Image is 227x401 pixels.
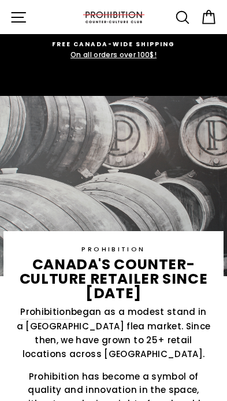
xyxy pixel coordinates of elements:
[82,12,146,23] img: PROHIBITION COUNTER-CULTURE CLUB
[17,244,211,255] p: PROHIBITION
[13,49,214,60] span: On all orders over 100$!
[13,40,214,49] span: FREE CANADA-WIDE SHIPPING
[17,305,211,361] p: began as a modest stand in a [GEOGRAPHIC_DATA] flea market. Since then, we have grown to 25+ reta...
[17,258,211,301] p: canada's counter-culture retailer since [DATE]
[20,305,71,320] a: Prohibition
[13,40,214,61] a: FREE CANADA-WIDE SHIPPING On all orders over 100$!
